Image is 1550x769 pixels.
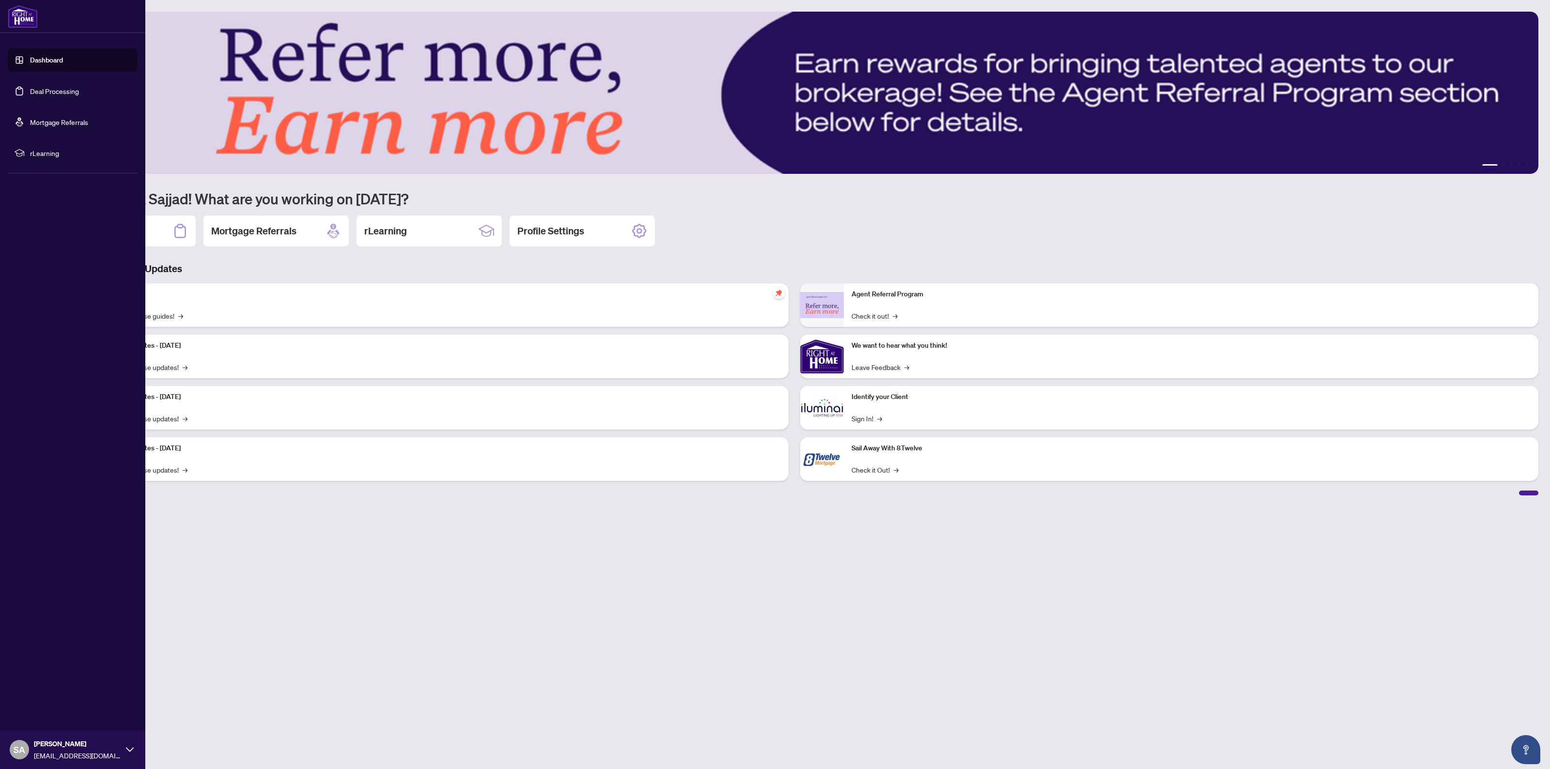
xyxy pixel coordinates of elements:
span: rLearning [30,148,131,158]
a: Check it out!→ [852,310,898,321]
span: → [904,362,909,372]
p: Agent Referral Program [852,289,1531,300]
p: Platform Updates - [DATE] [102,340,781,351]
img: We want to hear what you think! [800,335,844,378]
a: Mortgage Referrals [30,118,88,126]
button: 1 [1482,164,1498,168]
span: → [877,413,882,424]
button: 4 [1517,164,1521,168]
span: → [183,413,187,424]
span: → [894,464,899,475]
button: Open asap [1511,735,1540,764]
h1: Welcome back Sajjad! What are you working on [DATE]? [50,189,1538,208]
span: [EMAIL_ADDRESS][DOMAIN_NAME] [34,750,121,761]
img: logo [8,5,38,28]
button: 5 [1525,164,1529,168]
p: Identify your Client [852,392,1531,402]
p: Sail Away With 8Twelve [852,443,1531,454]
img: Slide 0 [50,12,1538,174]
h2: Mortgage Referrals [211,224,296,238]
button: 2 [1502,164,1505,168]
button: 3 [1509,164,1513,168]
img: Agent Referral Program [800,292,844,319]
a: Dashboard [30,56,63,64]
img: Identify your Client [800,386,844,430]
img: Sail Away With 8Twelve [800,437,844,481]
a: Sign In!→ [852,413,882,424]
span: → [178,310,183,321]
p: Platform Updates - [DATE] [102,443,781,454]
h2: rLearning [364,224,407,238]
h2: Profile Settings [517,224,584,238]
span: → [183,464,187,475]
span: SA [14,743,25,756]
span: → [183,362,187,372]
a: Leave Feedback→ [852,362,909,372]
span: → [893,310,898,321]
span: [PERSON_NAME] [34,738,121,749]
p: We want to hear what you think! [852,340,1531,351]
span: pushpin [773,287,785,299]
p: Platform Updates - [DATE] [102,392,781,402]
a: Deal Processing [30,87,79,95]
a: Check it Out!→ [852,464,899,475]
h3: Brokerage & Industry Updates [50,262,1538,276]
p: Self-Help [102,289,781,300]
